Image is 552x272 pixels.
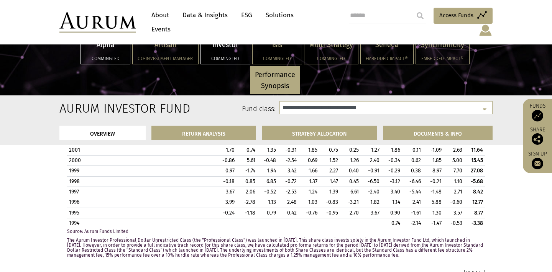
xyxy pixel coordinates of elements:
[402,197,423,208] td: 2.41
[206,39,245,51] p: Investor
[299,155,319,165] td: 0.69
[237,197,257,208] td: -2.78
[381,166,402,176] td: -0.29
[527,103,548,121] a: Funds
[423,166,444,176] td: 8.97
[439,11,473,20] span: Access Funds
[402,208,423,218] td: -1.61
[67,208,216,218] th: 1995
[257,208,278,218] td: 0.79
[67,187,216,197] th: 1997
[381,176,402,187] td: -3.12
[421,39,464,51] p: Synchronicity
[299,208,319,218] td: -0.76
[361,166,381,176] td: -0.91
[472,199,483,205] strong: 12.77
[237,187,257,197] td: 2.06
[262,126,378,140] a: STRATEGY ALLOCATION
[444,218,464,229] td: -0.53
[340,187,361,197] td: 6.61
[471,178,483,185] strong: -5.68
[412,8,428,23] input: Submit
[423,145,444,155] td: -1.09
[472,220,483,226] strong: -3.38
[216,187,237,197] td: 3.67
[361,208,381,218] td: 3.67
[319,166,340,176] td: 2.27
[340,155,361,165] td: 1.26
[86,39,125,51] p: Alpha
[278,176,299,187] td: -0.72
[258,39,297,51] p: Isis
[444,208,464,218] td: 3.57
[67,145,216,155] th: 2001
[319,155,340,165] td: 1.52
[361,155,381,165] td: 2.40
[216,155,237,165] td: -0.86
[257,176,278,187] td: 6.85
[138,39,193,51] p: Artisan
[473,188,483,195] strong: 8.42
[216,208,237,218] td: -0.24
[381,187,402,197] td: 3.40
[133,104,276,114] label: Fund class:
[423,155,444,165] td: 1.85
[381,218,402,229] td: 0.74
[340,197,361,208] td: -3.21
[474,210,483,216] strong: 8.77
[383,126,493,140] a: DOCUMENTS & INFO
[138,56,193,61] h5: Co-investment Manager
[444,187,464,197] td: 2.71
[67,176,216,187] th: 1998
[471,167,483,174] strong: 27.08
[532,110,543,121] img: Access Funds
[278,197,299,208] td: 2.48
[444,176,464,187] td: 1.10
[216,166,237,176] td: 0.97
[257,155,278,165] td: -0.48
[381,197,402,208] td: 1.14
[402,145,423,155] td: 0.11
[532,133,543,145] img: Share this post
[532,158,543,169] img: Sign up to our newsletter
[237,208,257,218] td: -1.18
[59,101,122,116] h2: Aurum Investor Fund
[423,208,444,218] td: 1.30
[421,56,464,61] h5: Embedded Impact®
[423,197,444,208] td: 5.88
[423,176,444,187] td: -0.21
[278,208,299,218] td: 0.42
[67,166,216,176] th: 1999
[67,197,216,208] th: 1996
[402,166,423,176] td: 0.38
[278,145,299,155] td: -0.31
[340,176,361,187] td: 0.45
[444,145,464,155] td: 2.63
[216,145,237,155] td: 1.70
[471,157,483,164] strong: 15.45
[216,197,237,208] td: 3.99
[402,187,423,197] td: -5.44
[527,151,548,169] a: Sign up
[299,166,319,176] td: 1.66
[381,145,402,155] td: 1.86
[381,155,402,165] td: -0.34
[67,229,485,234] p: Source: Aurum Funds Limited
[237,8,256,22] a: ESG
[340,166,361,176] td: 0.40
[366,56,408,61] h5: Embedded Impact®
[67,238,485,258] p: The Aurum Investor Professional Dollar Unrestricted Class (the "Professional Class") was launched...
[237,176,257,187] td: 0.85
[299,197,319,208] td: 1.03
[309,56,353,61] h5: Commingled
[444,197,464,208] td: -0.60
[237,155,257,165] td: 5.61
[423,187,444,197] td: -1.48
[216,176,237,187] td: -0.18
[402,155,423,165] td: 0.62
[361,145,381,155] td: 1.27
[67,218,216,229] th: 1994
[148,8,173,22] a: About
[402,176,423,187] td: -6.46
[319,208,340,218] td: -0.95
